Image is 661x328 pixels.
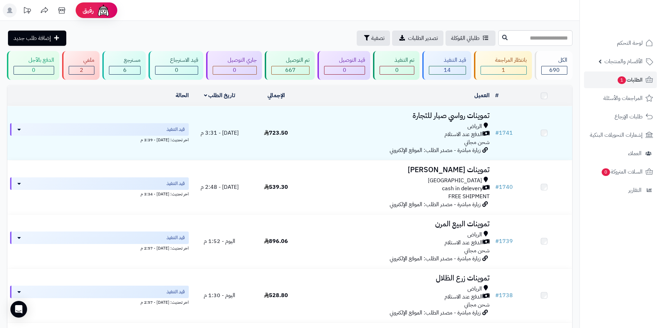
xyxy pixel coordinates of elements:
[324,56,365,64] div: قيد التوصيل
[467,123,482,131] span: الرياض
[307,166,490,174] h3: تموينات [PERSON_NAME]
[584,182,657,199] a: التقارير
[429,66,466,74] div: 14
[316,51,372,80] a: قيد التوصيل 0
[446,31,495,46] a: طلباتي المُوكلة
[268,91,285,100] a: الإجمالي
[14,56,54,64] div: الدفع بالآجل
[451,34,480,42] span: طلباتي المُوكلة
[14,66,54,74] div: 0
[502,66,505,74] span: 1
[32,66,35,74] span: 0
[201,183,239,191] span: [DATE] - 2:48 م
[444,66,451,74] span: 14
[272,66,310,74] div: 667
[167,288,185,295] span: قيد التنفيذ
[584,72,657,88] a: الطلبات1
[96,3,110,17] img: ai-face.png
[6,51,61,80] a: الدفع بالآجل 0
[264,129,288,137] span: 723.50
[533,51,574,80] a: الكل690
[481,66,527,74] div: 1
[428,177,482,185] span: [GEOGRAPHIC_DATA]
[464,301,490,309] span: شحن مجاني
[61,51,101,80] a: ملغي 2
[204,291,235,300] span: اليوم - 1:30 م
[495,237,499,245] span: #
[590,130,643,140] span: إشعارات التحويلات البنكية
[101,51,147,80] a: مسترجع 6
[617,76,626,84] span: 1
[213,66,256,74] div: 0
[628,185,642,195] span: التقارير
[495,183,513,191] a: #1740
[372,51,421,80] a: تم التنفيذ 0
[601,168,610,176] span: 0
[380,56,414,64] div: تم التنفيذ
[495,291,513,300] a: #1738
[617,75,643,85] span: الطلبات
[444,293,483,301] span: الدفع عند الاستلام
[307,220,490,228] h3: تموينات البيع المرن
[584,90,657,107] a: المراجعات والأسئلة
[584,108,657,125] a: طلبات الإرجاع
[541,56,567,64] div: الكل
[390,146,481,154] span: زيارة مباشرة - مصدر الطلب: الموقع الإلكتروني
[390,309,481,317] span: زيارة مباشرة - مصدر الطلب: الموقع الإلكتروني
[467,285,482,293] span: الرياض
[464,246,490,255] span: شحن مجاني
[584,35,657,51] a: لوحة التحكم
[371,34,384,42] span: تصفية
[603,93,643,103] span: المراجعات والأسئلة
[205,51,263,80] a: جاري التوصيل 0
[167,126,185,133] span: قيد التنفيذ
[69,66,94,74] div: 2
[167,234,185,241] span: قيد التنفيذ
[444,239,483,247] span: الدفع عند الاستلام
[83,6,94,15] span: رفيق
[617,38,643,48] span: لوحة التحكم
[10,298,189,305] div: اخر تحديث: [DATE] - 2:57 م
[495,91,499,100] a: #
[584,163,657,180] a: السلات المتروكة0
[584,145,657,162] a: العملاء
[495,129,513,137] a: #1741
[390,200,481,209] span: زيارة مباشرة - مصدر الطلب: الموقع الإلكتروني
[357,31,390,46] button: تصفية
[421,51,473,80] a: قيد التنفيذ 14
[285,66,296,74] span: 667
[147,51,205,80] a: قيد الاسترجاع 0
[204,237,235,245] span: اليوم - 1:52 م
[467,231,482,239] span: الرياض
[390,254,481,263] span: زيارة مباشرة - مصدر الطلب: الموقع الإلكتروني
[307,112,490,120] h3: تموينات رواسي صبار للتجارة
[201,129,239,137] span: [DATE] - 3:31 م
[601,167,643,177] span: السلات المتروكة
[10,301,27,318] div: Open Intercom Messenger
[14,34,51,42] span: إضافة طلب جديد
[343,66,346,74] span: 0
[80,66,83,74] span: 2
[324,66,365,74] div: 0
[442,185,483,193] span: cash in delevery
[614,6,654,20] img: logo-2.png
[10,136,189,143] div: اخر تحديث: [DATE] - 3:39 م
[408,34,438,42] span: تصدير الطلبات
[8,31,66,46] a: إضافة طلب جديد
[204,91,236,100] a: تاريخ الطلب
[448,192,490,201] span: FREE SHIPMENT
[155,56,198,64] div: قيد الاسترجاع
[271,56,310,64] div: تم التوصيل
[264,291,288,300] span: 528.80
[474,91,490,100] a: العميل
[109,66,140,74] div: 6
[176,91,189,100] a: الحالة
[429,56,466,64] div: قيد التنفيذ
[495,129,499,137] span: #
[395,66,399,74] span: 0
[495,291,499,300] span: #
[464,138,490,146] span: شحن مجاني
[481,56,527,64] div: بانتظار المراجعة
[213,56,257,64] div: جاري التوصيل
[233,66,236,74] span: 0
